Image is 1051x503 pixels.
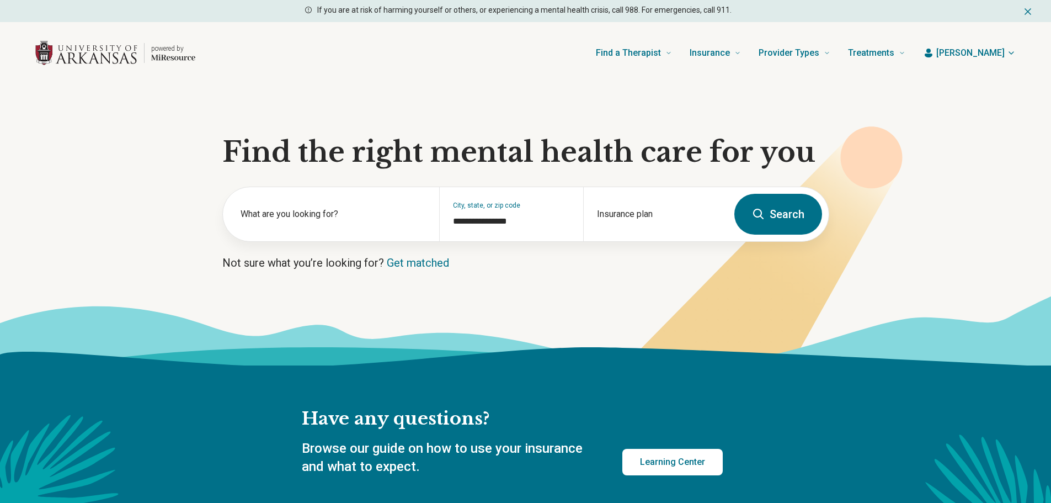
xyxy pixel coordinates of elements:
[302,440,596,476] p: Browse our guide on how to use your insurance and what to expect.
[848,45,894,61] span: Treatments
[734,194,822,235] button: Search
[151,44,195,53] p: powered by
[222,255,829,271] p: Not sure what you’re looking for?
[241,208,426,221] label: What are you looking for?
[936,46,1005,60] span: [PERSON_NAME]
[596,31,672,75] a: Find a Therapist
[759,45,819,61] span: Provider Types
[302,407,723,431] h2: Have any questions?
[1022,4,1033,18] button: Dismiss
[759,31,830,75] a: Provider Types
[848,31,905,75] a: Treatments
[387,256,449,269] a: Get matched
[222,136,829,169] h1: Find the right mental health care for you
[596,45,661,61] span: Find a Therapist
[317,4,732,16] p: If you are at risk of harming yourself or others, or experiencing a mental health crisis, call 98...
[35,35,195,71] a: Home page
[923,46,1016,60] button: [PERSON_NAME]
[622,449,723,475] a: Learning Center
[690,45,730,61] span: Insurance
[690,31,741,75] a: Insurance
